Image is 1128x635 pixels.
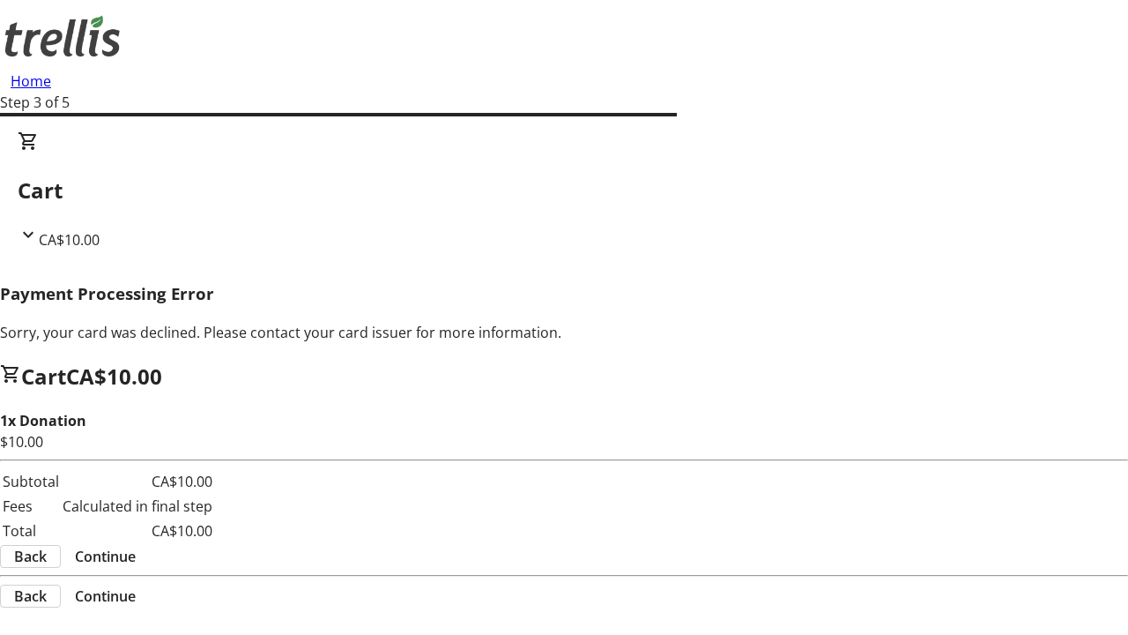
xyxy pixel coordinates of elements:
[62,470,213,493] td: CA$10.00
[18,131,1110,250] div: CartCA$10.00
[14,546,47,567] span: Back
[62,519,213,542] td: CA$10.00
[14,586,47,607] span: Back
[2,519,60,542] td: Total
[21,362,66,391] span: Cart
[66,362,162,391] span: CA$10.00
[39,230,100,250] span: CA$10.00
[62,495,213,518] td: Calculated in final step
[61,546,150,567] button: Continue
[18,175,1110,206] h2: Cart
[75,546,136,567] span: Continue
[75,586,136,607] span: Continue
[61,586,150,607] button: Continue
[2,495,60,518] td: Fees
[2,470,60,493] td: Subtotal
